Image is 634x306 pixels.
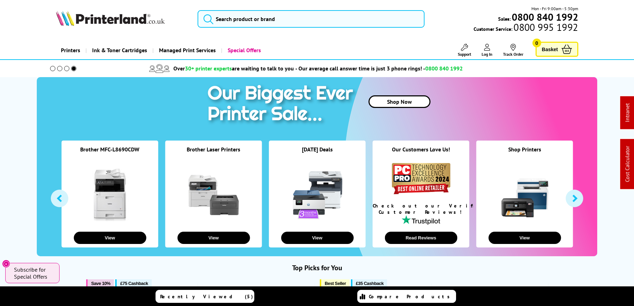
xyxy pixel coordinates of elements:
a: Special Offers [221,41,266,59]
a: 0800 840 1992 [511,14,578,20]
span: 0800 995 1992 [512,24,578,30]
span: Best Seller [325,281,346,286]
span: - Our average call answer time is just 3 phone rings! - [295,65,463,72]
button: View [177,232,250,244]
span: 30+ printer experts [185,65,232,72]
div: Shop Printers [476,146,573,162]
span: Log In [482,52,492,57]
a: Managed Print Services [152,41,221,59]
a: Shop Now [368,95,430,108]
input: Search product or brand [198,10,425,28]
span: 0 [532,39,541,47]
span: Mon - Fri 9:00am - 5:30pm [531,5,578,12]
div: Our Customers Love Us! [373,146,469,162]
button: Best Seller [320,279,350,287]
b: 0800 840 1992 [512,11,578,23]
span: Compare Products [369,293,454,300]
div: Check out our Verified Customer Reviews! [373,203,469,215]
span: Save 10% [91,281,110,286]
a: Support [458,44,471,57]
img: printer sale [204,77,360,132]
span: Ink & Toner Cartridges [92,41,147,59]
span: Support [458,52,471,57]
span: Subscribe for Special Offers [14,266,53,280]
span: £35 Cashback [356,281,384,286]
button: Close [2,260,10,268]
a: Printerland Logo [56,11,189,27]
button: £75 Cashback [115,279,151,287]
a: Basket 0 [536,42,578,57]
button: Read Reviews [385,232,457,244]
a: Recently Viewed (5) [156,290,254,303]
button: £35 Cashback [351,279,387,287]
a: Log In [482,44,492,57]
a: Printers [56,41,85,59]
a: Ink & Toner Cartridges [85,41,152,59]
button: Save 10% [86,279,114,287]
a: Brother MFC-L8690CDW [80,146,139,153]
button: View [74,232,146,244]
span: Sales: [498,15,511,22]
a: Compare Products [357,290,456,303]
span: Over are waiting to talk to you [173,65,294,72]
div: [DATE] Deals [269,146,366,162]
a: Track Order [503,44,523,57]
button: View [281,232,353,244]
span: Basket [542,45,558,54]
span: 0800 840 1992 [425,65,463,72]
a: Intranet [624,103,631,122]
span: £75 Cashback [120,281,148,286]
span: Recently Viewed (5) [160,293,253,300]
a: Cost Calculator [624,146,631,182]
img: Printerland Logo [56,11,165,26]
button: View [488,232,561,244]
span: Customer Service: [474,24,578,32]
a: Brother Laser Printers [187,146,240,153]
